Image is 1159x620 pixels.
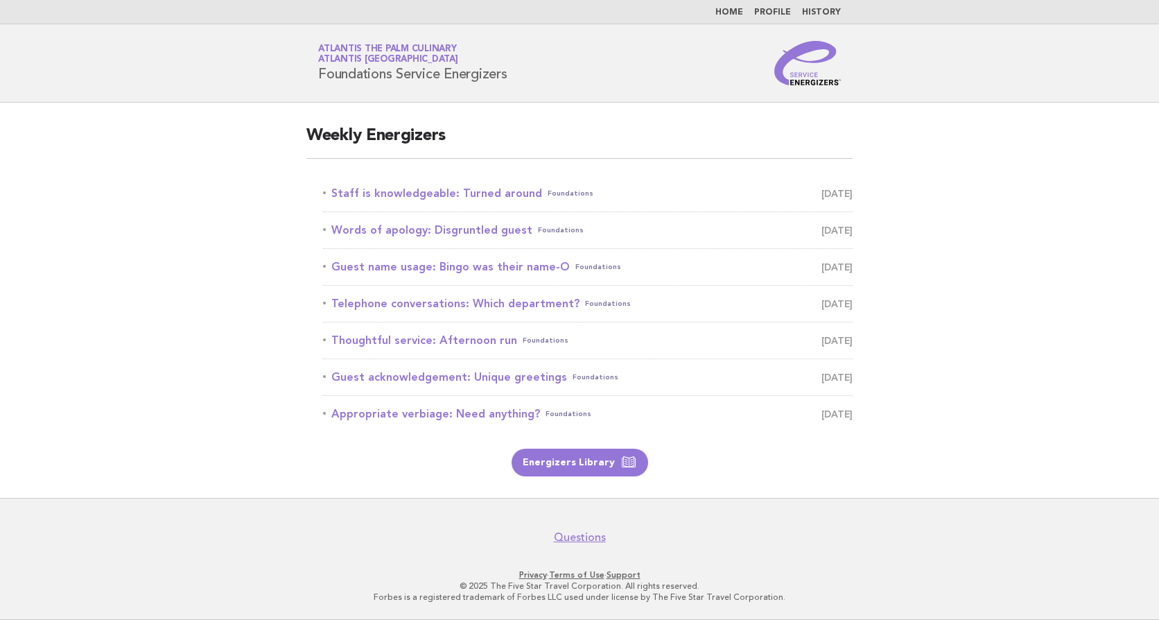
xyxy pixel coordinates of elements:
span: [DATE] [821,331,853,350]
a: Support [607,570,640,580]
a: Telephone conversations: Which department?Foundations [DATE] [323,294,853,313]
img: Service Energizers [774,41,841,85]
a: Guest name usage: Bingo was their name-OFoundations [DATE] [323,257,853,277]
a: Staff is knowledgeable: Turned aroundFoundations [DATE] [323,184,853,203]
span: [DATE] [821,257,853,277]
span: [DATE] [821,221,853,240]
a: Thoughtful service: Afternoon runFoundations [DATE] [323,331,853,350]
span: Atlantis [GEOGRAPHIC_DATA] [318,55,458,64]
a: Atlantis The Palm CulinaryAtlantis [GEOGRAPHIC_DATA] [318,44,458,64]
a: Guest acknowledgement: Unique greetingsFoundations [DATE] [323,368,853,387]
a: Energizers Library [512,449,648,476]
h2: Weekly Energizers [306,125,853,159]
span: [DATE] [821,368,853,387]
span: Foundations [548,184,593,203]
a: Profile [754,8,791,17]
span: Foundations [573,368,618,387]
p: · · [155,569,1004,580]
p: © 2025 The Five Star Travel Corporation. All rights reserved. [155,580,1004,592]
span: Foundations [575,257,621,277]
span: [DATE] [821,294,853,313]
a: Home [715,8,743,17]
a: Privacy [519,570,547,580]
span: Foundations [585,294,631,313]
span: [DATE] [821,184,853,203]
p: Forbes is a registered trademark of Forbes LLC used under license by The Five Star Travel Corpora... [155,592,1004,603]
span: Foundations [523,331,568,350]
h1: Foundations Service Energizers [318,45,507,81]
span: Foundations [546,404,591,424]
a: Questions [554,531,606,544]
a: Appropriate verbiage: Need anything?Foundations [DATE] [323,404,853,424]
a: Terms of Use [549,570,604,580]
a: Words of apology: Disgruntled guestFoundations [DATE] [323,221,853,240]
a: History [802,8,841,17]
span: [DATE] [821,404,853,424]
span: Foundations [538,221,584,240]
